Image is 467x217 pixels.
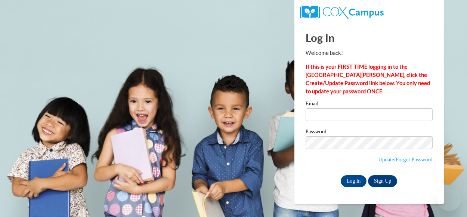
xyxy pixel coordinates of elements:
strong: If this is your FIRST TIME logging in to the [GEOGRAPHIC_DATA][PERSON_NAME], click the Create/Upd... [306,63,430,94]
a: Sign Up [368,175,397,187]
h1: Log In [306,30,433,45]
label: Password [306,129,433,136]
input: Log In [341,175,367,187]
label: Email [306,101,433,108]
img: COX Campus [300,6,384,19]
iframe: Button to launch messaging window [437,187,461,211]
a: Update/Forgot Password [378,156,432,162]
p: Welcome back! [306,49,433,57]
